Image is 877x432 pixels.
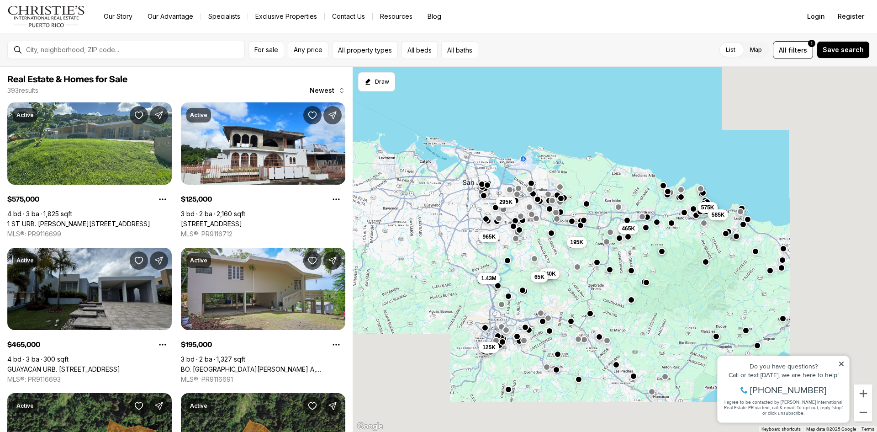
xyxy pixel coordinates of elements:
[248,10,324,23] a: Exclusive Properties
[499,198,512,206] span: 295K
[150,106,168,124] button: Share Property
[7,75,127,84] span: Real Estate & Homes for Sale
[150,251,168,270] button: Share Property
[534,273,544,281] span: 65K
[16,112,34,119] p: Active
[708,209,729,220] button: 585K
[571,239,584,246] span: 195K
[481,275,496,282] span: 1.43M
[96,10,140,23] a: Our Story
[303,397,322,415] button: Save Property: CARR 181 BO MASAS KM 13 HM2 #LOTE 4
[743,42,769,58] label: Map
[16,257,34,264] p: Active
[190,112,207,119] p: Active
[7,5,85,27] img: logo
[712,211,725,219] span: 585K
[817,41,870,59] button: Save search
[10,29,132,36] div: Call or text [DATE], we are here to help!
[181,220,242,228] a: 28 TURABO GARDENS, CAGUAS PR, 00725
[823,46,864,53] span: Save search
[719,42,743,58] label: List
[788,45,807,55] span: filters
[16,402,34,410] p: Active
[420,10,449,23] a: Blog
[7,87,38,94] p: 393 results
[288,41,328,59] button: Any price
[482,233,496,240] span: 965K
[358,72,395,91] button: Start drawing
[11,56,130,74] span: I agree to be contacted by [PERSON_NAME] International Real Estate PR via text, call & email. To ...
[701,204,714,211] span: 575K
[854,384,872,403] button: Zoom in
[323,106,342,124] button: Share Property
[806,427,856,432] span: Map data ©2025 Google
[303,251,322,270] button: Save Property: BO. SANTA CRUZ LOTE A
[130,397,148,415] button: Save Property: Carr 181 BO MASA KM 13 HM 2 #Lote 3
[254,46,278,53] span: For sale
[832,7,870,26] button: Register
[854,403,872,421] button: Zoom out
[402,41,438,59] button: All beds
[153,336,172,354] button: Property options
[327,336,345,354] button: Property options
[332,41,398,59] button: All property types
[441,41,478,59] button: All baths
[479,231,499,242] button: 965K
[697,202,718,213] button: 575K
[150,397,168,415] button: Share Property
[304,81,351,100] button: Newest
[327,190,345,208] button: Property options
[531,272,548,283] button: 65K
[323,251,342,270] button: Share Property
[7,220,150,228] a: 1 ST URB. LINDA MAR II #19, RIO GRANDE PR, 00745
[567,237,587,248] button: 195K
[373,10,420,23] a: Resources
[496,197,516,208] button: 295K
[539,268,560,279] button: 240K
[201,10,248,23] a: Specialists
[190,257,207,264] p: Active
[294,46,322,53] span: Any price
[543,270,556,277] span: 240K
[7,365,120,373] a: GUAYACAN URB. VISTAS DE RIO GRANDE 2 #464, RIO GRANDE PR, 00745
[618,223,639,234] button: 465K
[310,87,334,94] span: Newest
[10,21,132,27] div: Do you have questions?
[140,10,201,23] a: Our Advantage
[482,344,496,351] span: 125K
[190,402,207,410] p: Active
[130,106,148,124] button: Save Property: 1 ST URB. LINDA MAR II #19
[130,251,148,270] button: Save Property: GUAYACAN URB. VISTAS DE RIO GRANDE 2 #464
[807,13,825,20] span: Login
[802,7,830,26] button: Login
[248,41,284,59] button: For sale
[779,45,787,55] span: All
[181,365,345,373] a: BO. SANTA CRUZ LOTE A, CAROLINA PR, 00985
[861,427,874,432] a: Terms (opens in new tab)
[479,342,499,353] button: 125K
[153,190,172,208] button: Property options
[811,40,813,47] span: 1
[303,106,322,124] button: Save Property: 28 TURABO GARDENS
[325,10,372,23] button: Contact Us
[622,225,635,232] span: 465K
[838,13,864,20] span: Register
[477,273,500,284] button: 1.43M
[323,397,342,415] button: Share Property
[37,43,114,52] span: [PHONE_NUMBER]
[773,41,813,59] button: Allfilters1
